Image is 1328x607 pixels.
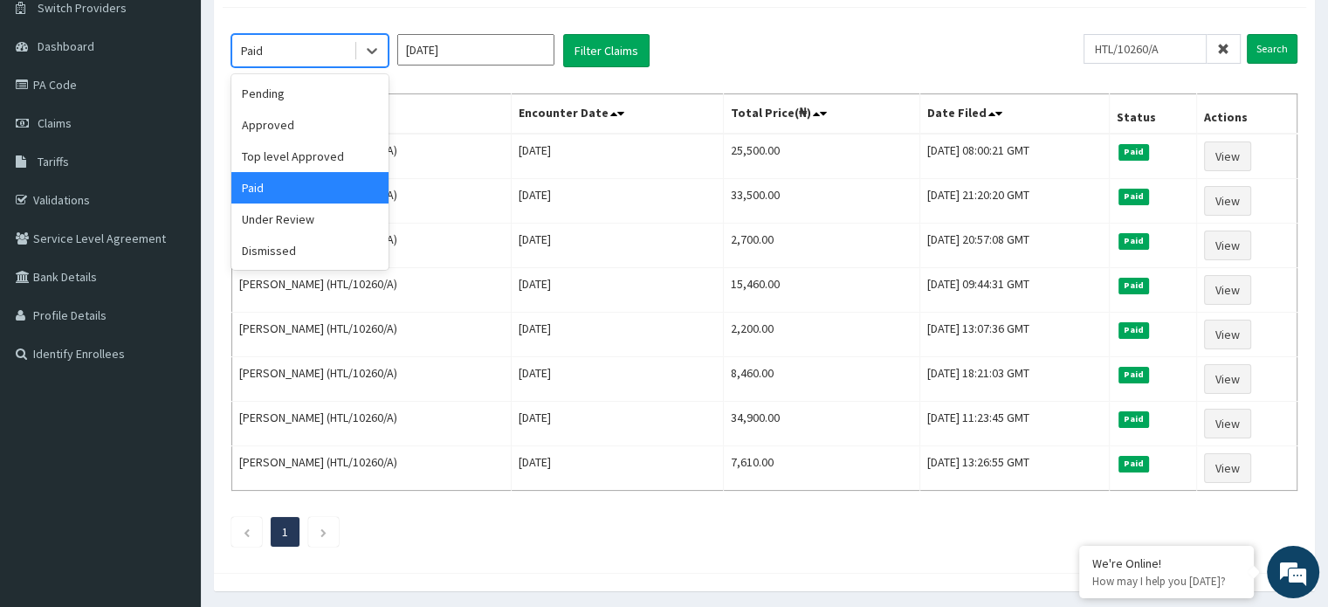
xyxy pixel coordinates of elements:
div: Minimize live chat window [286,9,328,51]
div: Under Review [231,203,389,235]
a: Previous page [243,524,251,540]
td: 25,500.00 [724,134,920,179]
td: [PERSON_NAME] (HTL/10260/A) [232,446,512,491]
td: 33,500.00 [724,179,920,224]
div: Chat with us now [91,98,293,121]
span: Paid [1118,367,1150,383]
td: [DATE] 13:07:36 GMT [919,313,1109,357]
td: [PERSON_NAME] (HTL/10260/A) [232,357,512,402]
div: Pending [231,78,389,109]
td: [DATE] [512,268,724,313]
td: [DATE] 21:20:20 GMT [919,179,1109,224]
td: [DATE] 20:57:08 GMT [919,224,1109,268]
span: We're online! [101,189,241,365]
td: [PERSON_NAME] (HTL/10260/A) [232,313,512,357]
div: Top level Approved [231,141,389,172]
div: Approved [231,109,389,141]
td: [DATE] 08:00:21 GMT [919,134,1109,179]
a: View [1204,141,1251,171]
a: View [1204,320,1251,349]
p: How may I help you today? [1092,574,1241,589]
a: View [1204,275,1251,305]
td: [PERSON_NAME] (HTL/10260/A) [232,268,512,313]
th: Date Filed [919,94,1109,135]
th: Encounter Date [512,94,724,135]
a: View [1204,409,1251,438]
th: Actions [1197,94,1297,135]
a: View [1204,231,1251,260]
td: 2,200.00 [724,313,920,357]
a: Page 1 is your current page [282,524,288,540]
td: 2,700.00 [724,224,920,268]
span: Paid [1118,233,1150,249]
span: Paid [1118,144,1150,160]
span: Dashboard [38,38,94,54]
td: [DATE] [512,179,724,224]
td: [DATE] 09:44:31 GMT [919,268,1109,313]
th: Total Price(₦) [724,94,920,135]
div: Dismissed [231,235,389,266]
td: [PERSON_NAME] (HTL/10260/A) [232,402,512,446]
button: Filter Claims [563,34,650,67]
td: [DATE] 11:23:45 GMT [919,402,1109,446]
a: Next page [320,524,327,540]
input: Select Month and Year [397,34,554,66]
td: [DATE] 13:26:55 GMT [919,446,1109,491]
td: [DATE] [512,313,724,357]
input: Search [1247,34,1297,64]
span: Paid [1118,189,1150,204]
div: Paid [231,172,389,203]
div: We're Online! [1092,555,1241,571]
a: View [1204,186,1251,216]
a: View [1204,453,1251,483]
td: 8,460.00 [724,357,920,402]
td: [DATE] [512,446,724,491]
td: [DATE] [512,134,724,179]
td: [DATE] [512,224,724,268]
span: Tariffs [38,154,69,169]
span: Claims [38,115,72,131]
td: [DATE] [512,357,724,402]
th: Status [1109,94,1196,135]
span: Paid [1118,322,1150,338]
img: d_794563401_company_1708531726252_794563401 [32,87,71,131]
td: [DATE] [512,402,724,446]
a: View [1204,364,1251,394]
td: [DATE] 18:21:03 GMT [919,357,1109,402]
td: 34,900.00 [724,402,920,446]
td: 15,460.00 [724,268,920,313]
span: Paid [1118,411,1150,427]
span: Paid [1118,278,1150,293]
span: Paid [1118,456,1150,472]
textarea: Type your message and hit 'Enter' [9,414,333,475]
input: Search by HMO ID [1084,34,1207,64]
div: Paid [241,42,263,59]
td: 7,610.00 [724,446,920,491]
